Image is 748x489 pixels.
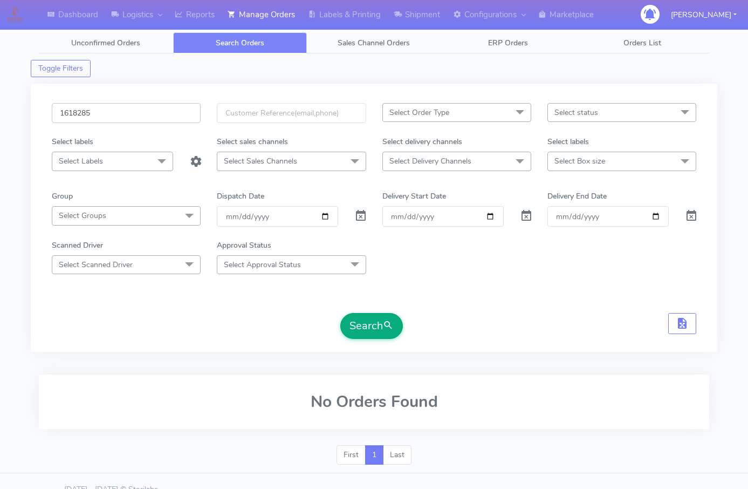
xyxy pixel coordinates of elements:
button: Toggle Filters [31,60,91,77]
h2: No Orders Found [52,393,696,411]
input: Order Id [52,103,201,123]
span: Select Delivery Channels [389,156,471,166]
label: Delivery End Date [547,191,607,202]
span: Select Order Type [389,107,449,118]
span: Search Orders [216,38,264,48]
span: Select Approval Status [224,260,301,270]
label: Scanned Driver [52,240,103,251]
label: Select sales channels [217,136,288,147]
ul: Tabs [39,32,709,53]
a: 1 [365,445,383,465]
label: Dispatch Date [217,191,264,202]
label: Select delivery channels [382,136,462,147]
label: Delivery Start Date [382,191,446,202]
button: Search [340,313,403,339]
label: Approval Status [217,240,271,251]
span: Unconfirmed Orders [71,38,140,48]
span: ERP Orders [488,38,528,48]
span: Orders List [623,38,661,48]
span: Select status [554,107,598,118]
span: Select Box size [554,156,605,166]
label: Select labels [52,136,93,147]
input: Customer Reference(email,phone) [217,103,366,123]
label: Select labels [547,136,589,147]
label: Group [52,191,73,202]
span: Select Sales Channels [224,156,297,166]
span: Select Scanned Driver [59,260,133,270]
button: [PERSON_NAME] [663,4,745,26]
span: Sales Channel Orders [338,38,410,48]
span: Select Labels [59,156,103,166]
span: Select Groups [59,210,106,221]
